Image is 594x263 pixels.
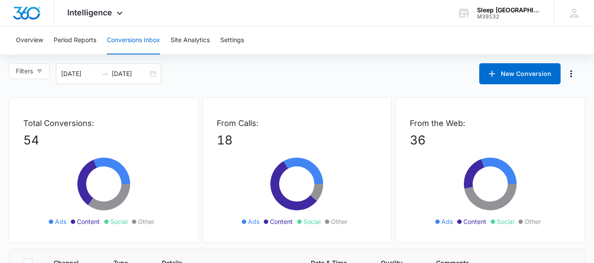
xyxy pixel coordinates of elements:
span: Social [303,217,321,226]
div: account id [477,14,541,20]
button: Filters [9,63,50,79]
span: Other [331,217,347,226]
p: From the Web: [410,117,571,129]
span: Other [138,217,154,226]
button: Site Analytics [171,26,210,54]
span: to [101,70,108,77]
button: Conversions Inbox [107,26,160,54]
button: Manage Numbers [564,67,578,81]
button: Period Reports [54,26,96,54]
input: End date [112,69,148,79]
span: Other [525,217,541,226]
span: Intelligence [67,8,112,17]
button: Settings [220,26,244,54]
span: Content [463,217,486,226]
div: account name [477,7,541,14]
span: Content [77,217,100,226]
input: Start date [61,69,98,79]
button: Overview [16,26,43,54]
span: Content [270,217,293,226]
span: swap-right [101,70,108,77]
p: Total Conversions: [23,117,184,129]
span: Social [110,217,128,226]
span: Ads [248,217,259,226]
span: Ads [55,217,66,226]
span: Filters [16,66,33,76]
p: From Calls: [217,117,378,129]
p: 54 [23,131,184,149]
p: 36 [410,131,571,149]
p: 18 [217,131,378,149]
span: Ads [441,217,453,226]
span: Social [497,217,514,226]
button: New Conversion [479,63,561,84]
